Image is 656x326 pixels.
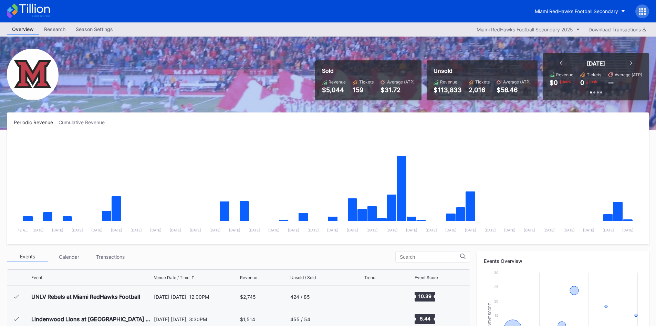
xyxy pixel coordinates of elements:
[585,25,649,34] button: Download Transactions
[415,275,438,280] div: Event Score
[434,86,462,93] div: $113,833
[329,79,346,85] div: Revenue
[494,270,498,275] text: 30
[562,79,572,85] div: 100 %
[71,24,118,34] div: Season Settings
[524,228,535,232] text: [DATE]
[7,49,59,100] img: Miami_RedHawks_Football_Secondary.png
[364,288,385,305] svg: Chart title
[469,86,490,93] div: 2,016
[290,275,316,280] div: Unsold / Sold
[229,228,240,232] text: [DATE]
[587,60,605,67] div: [DATE]
[473,25,583,34] button: Miami RedHawks Football Secondary 2025
[290,294,310,300] div: 424 / 85
[426,228,437,232] text: [DATE]
[615,72,642,77] div: Average (ATP)
[154,316,239,322] div: [DATE] [DATE], 3:30PM
[7,24,39,35] a: Overview
[71,24,118,35] a: Season Settings
[589,27,646,32] div: Download Transactions
[475,79,490,85] div: Tickets
[419,316,430,322] text: 5.44
[322,67,415,74] div: Sold
[406,228,417,232] text: [DATE]
[31,275,42,280] div: Event
[364,275,375,280] div: Trend
[347,228,358,232] text: [DATE]
[381,86,415,93] div: $31.72
[494,285,498,289] text: 25
[14,134,642,237] svg: Chart title
[190,228,201,232] text: [DATE]
[588,79,598,85] div: 100 %
[583,228,594,232] text: [DATE]
[154,294,239,300] div: [DATE] [DATE], 12:00PM
[550,79,558,86] div: $0
[48,251,90,262] div: Calendar
[359,79,374,85] div: Tickets
[327,228,339,232] text: [DATE]
[322,86,346,93] div: $5,044
[556,72,573,77] div: Revenue
[494,299,498,303] text: 20
[440,79,457,85] div: Revenue
[91,228,103,232] text: [DATE]
[90,251,131,262] div: Transactions
[59,119,110,125] div: Cumulative Revenue
[240,316,255,322] div: $1,514
[111,228,122,232] text: [DATE]
[288,228,299,232] text: [DATE]
[563,228,575,232] text: [DATE]
[170,228,181,232] text: [DATE]
[268,228,280,232] text: [DATE]
[622,228,634,232] text: [DATE]
[587,72,601,77] div: Tickets
[366,228,378,232] text: [DATE]
[543,228,555,232] text: [DATE]
[418,293,431,299] text: 10.39
[31,293,140,300] div: UNLV Rebels at Miami RedHawks Football
[386,228,398,232] text: [DATE]
[32,228,44,232] text: [DATE]
[503,79,531,85] div: Average (ATP)
[580,79,584,86] div: 0
[39,24,71,34] div: Research
[18,228,28,232] text: 12 A…
[504,228,516,232] text: [DATE]
[308,228,319,232] text: [DATE]
[14,119,59,125] div: Periodic Revenue
[240,275,257,280] div: Revenue
[131,228,142,232] text: [DATE]
[497,86,531,93] div: $56.46
[7,251,48,262] div: Events
[72,228,83,232] text: [DATE]
[465,228,476,232] text: [DATE]
[387,79,415,85] div: Average (ATP)
[290,316,310,322] div: 455 / 54
[477,27,573,32] div: Miami RedHawks Football Secondary 2025
[249,228,260,232] text: [DATE]
[209,228,221,232] text: [DATE]
[353,86,374,93] div: 159
[434,67,531,74] div: Unsold
[52,228,63,232] text: [DATE]
[445,228,457,232] text: [DATE]
[400,254,460,260] input: Search
[535,8,618,14] div: Miami RedHawks Football Secondary
[31,316,152,323] div: Lindenwood Lions at [GEOGRAPHIC_DATA] RedHawks Football
[240,294,256,300] div: $2,745
[154,275,189,280] div: Venue Date / Time
[485,228,496,232] text: [DATE]
[530,5,630,18] button: Miami RedHawks Football Secondary
[150,228,162,232] text: [DATE]
[608,79,614,86] div: --
[603,228,614,232] text: [DATE]
[494,313,498,317] text: 15
[484,258,642,264] div: Events Overview
[39,24,71,35] a: Research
